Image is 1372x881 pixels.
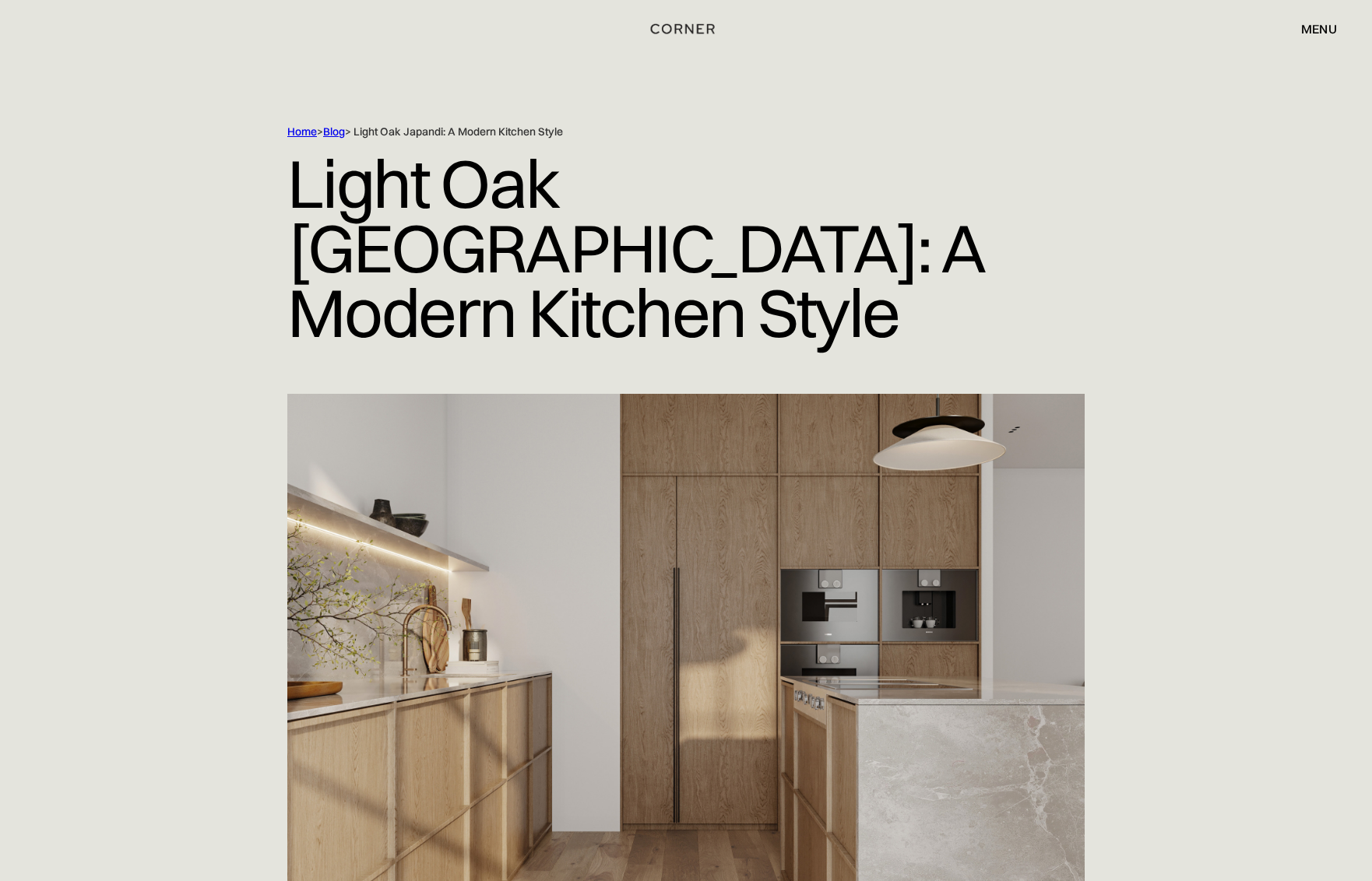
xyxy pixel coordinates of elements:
[1286,16,1337,42] div: menu
[620,19,752,39] a: home
[287,139,1085,356] h1: Light Oak [GEOGRAPHIC_DATA]: A Modern Kitchen Style
[287,125,317,139] a: Home
[323,125,345,139] a: Blog
[1301,23,1337,35] div: menu
[287,125,1019,139] div: > > Light Oak Japandi: A Modern Kitchen Style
